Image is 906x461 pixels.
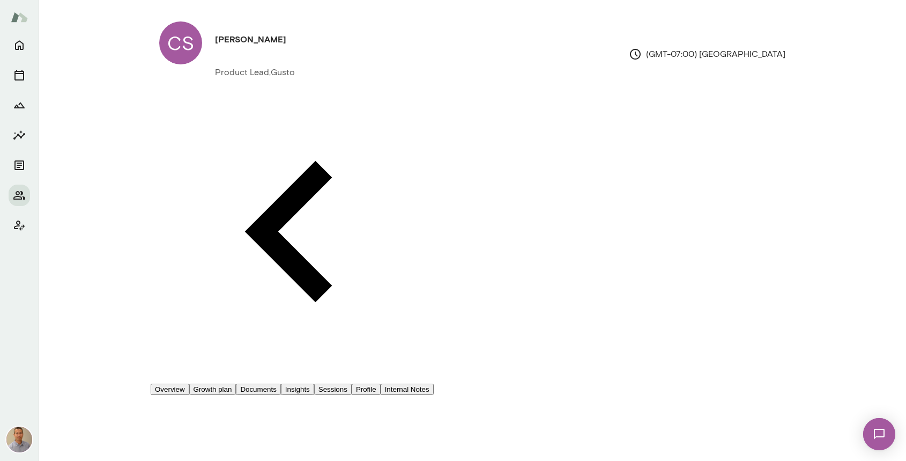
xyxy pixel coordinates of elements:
[9,215,30,236] button: Client app
[9,34,30,56] button: Home
[215,33,286,46] h4: [PERSON_NAME]
[215,66,295,79] p: Product Lead, Gusto
[629,48,785,61] p: (GMT-07:00) [GEOGRAPHIC_DATA]
[9,94,30,116] button: Growth Plan
[6,427,32,452] img: Kevin Au
[236,384,280,395] button: Documents
[11,7,28,27] img: Mento
[9,185,30,206] button: Members
[314,384,352,395] button: Sessions
[9,125,30,146] button: Insights
[151,384,189,395] button: Overview
[381,384,434,395] button: Internal Notes
[9,155,30,176] button: Documents
[281,384,314,395] button: Insights
[159,21,202,64] div: CS
[189,384,236,395] button: Growth plan
[352,384,381,395] button: Profile
[9,64,30,86] button: Sessions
